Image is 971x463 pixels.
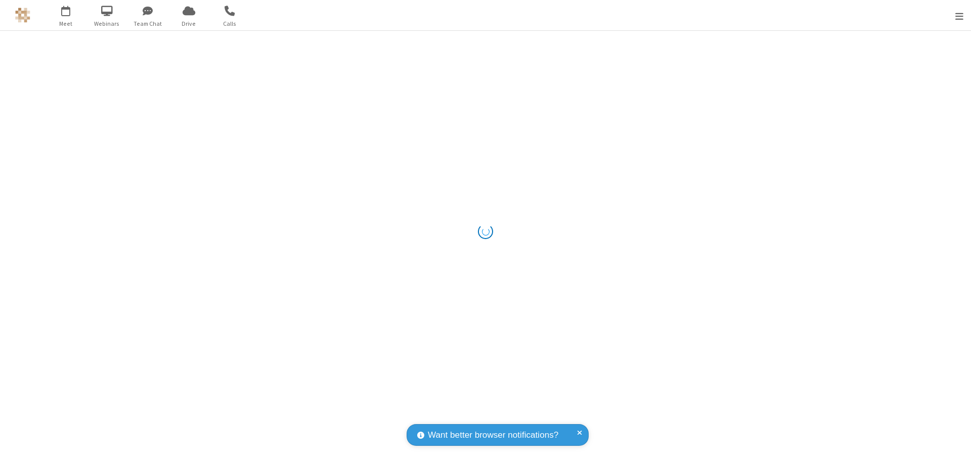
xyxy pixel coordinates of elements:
[15,8,30,23] img: QA Selenium DO NOT DELETE OR CHANGE
[47,19,85,28] span: Meet
[88,19,126,28] span: Webinars
[129,19,167,28] span: Team Chat
[211,19,249,28] span: Calls
[170,19,208,28] span: Drive
[428,429,558,442] span: Want better browser notifications?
